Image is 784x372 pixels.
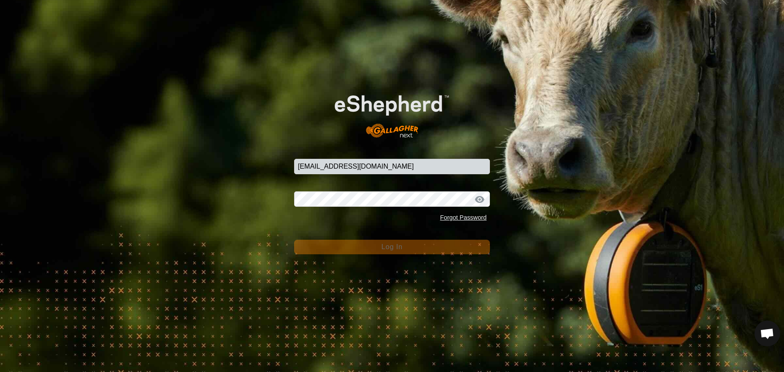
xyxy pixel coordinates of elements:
img: E-shepherd Logo [314,79,471,146]
button: Log In [294,240,490,254]
a: Forgot Password [440,214,486,221]
input: Email Address [294,159,490,174]
a: Open chat [755,321,780,346]
span: Log In [381,243,402,250]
